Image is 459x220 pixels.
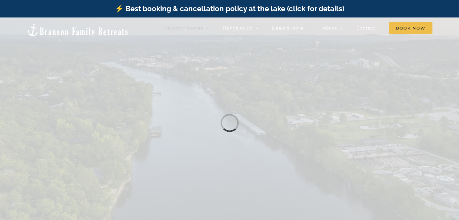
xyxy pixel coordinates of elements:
span: Deals & More [272,26,303,30]
img: Branson Family Retreats Logo [27,24,129,37]
span: Contact [356,26,375,30]
span: About [323,26,337,30]
a: Deals & More [272,22,309,34]
a: About [323,22,343,34]
nav: Main Menu [165,22,432,34]
a: Contact [356,22,375,34]
a: Things to do [222,22,258,34]
span: Things to do [222,26,253,30]
a: ⚡️ Best booking & cancellation policy at the lake (click for details) [115,4,344,13]
span: Vacation homes [165,26,203,30]
a: Vacation homes [165,22,209,34]
a: Book Now [389,22,432,34]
